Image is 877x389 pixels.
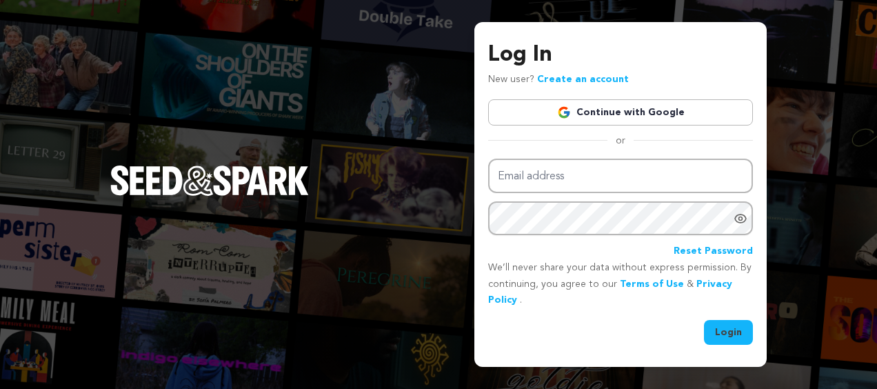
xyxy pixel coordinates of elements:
img: Google logo [557,106,571,119]
button: Login [704,320,753,345]
a: Show password as plain text. Warning: this will display your password on the screen. [734,212,747,226]
p: New user? [488,72,629,88]
a: Seed&Spark Homepage [110,166,309,223]
input: Email address [488,159,753,194]
span: or [607,134,634,148]
a: Reset Password [674,243,753,260]
a: Create an account [537,74,629,84]
h3: Log In [488,39,753,72]
a: Terms of Use [620,279,684,289]
p: We’ll never share your data without express permission. By continuing, you agree to our & . [488,260,753,309]
a: Continue with Google [488,99,753,126]
img: Seed&Spark Logo [110,166,309,196]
